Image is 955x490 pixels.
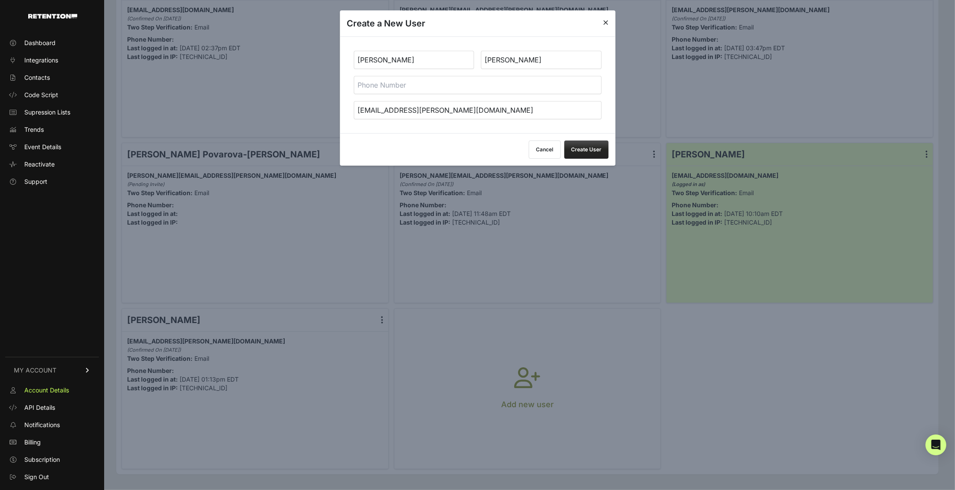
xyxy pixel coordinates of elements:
[5,418,99,432] a: Notifications
[481,51,602,69] input: Last Name
[24,91,58,99] span: Code Script
[5,36,99,50] a: Dashboard
[5,88,99,102] a: Code Script
[24,56,58,65] span: Integrations
[28,14,77,19] img: Retention.com
[5,383,99,397] a: Account Details
[5,53,99,67] a: Integrations
[24,438,41,447] span: Billing
[5,71,99,85] a: Contacts
[24,125,44,134] span: Trends
[24,143,61,151] span: Event Details
[354,76,601,94] input: Phone Number
[24,473,49,481] span: Sign Out
[5,401,99,415] a: API Details
[24,73,50,82] span: Contacts
[925,434,946,455] div: Open Intercom Messenger
[564,140,608,159] button: Create User
[347,17,425,29] h3: Create a New User
[24,421,60,429] span: Notifications
[24,403,55,412] span: API Details
[5,357,99,383] a: MY ACCOUNT
[24,455,60,464] span: Subscription
[5,105,99,119] a: Supression Lists
[528,140,561,159] button: Cancel
[354,101,601,119] input: Email Address
[24,386,69,395] span: Account Details
[24,39,56,47] span: Dashboard
[354,51,474,69] input: First Name
[14,366,56,375] span: MY ACCOUNT
[24,177,47,186] span: Support
[5,470,99,484] a: Sign Out
[24,160,55,169] span: Reactivate
[24,108,70,117] span: Supression Lists
[5,435,99,449] a: Billing
[5,140,99,154] a: Event Details
[5,453,99,467] a: Subscription
[5,123,99,137] a: Trends
[5,175,99,189] a: Support
[5,157,99,171] a: Reactivate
